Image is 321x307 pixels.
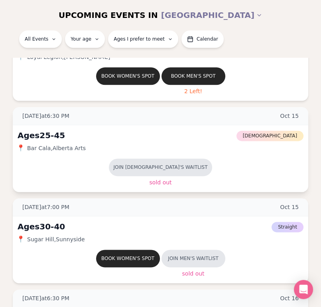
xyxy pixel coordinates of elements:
span: [DATE] at 7:00 PM [22,203,69,211]
button: Your age [65,30,105,48]
button: Book women's spot [96,250,160,267]
span: [DATE] at 6:30 PM [22,294,69,302]
button: Join men's waitlist [161,250,225,267]
button: Join [DEMOGRAPHIC_DATA]'s waitlist [109,158,213,176]
span: Sold Out [149,179,171,186]
div: Open Intercom Messenger [294,280,313,299]
div: Ages 30-40 [18,221,65,232]
button: Book men's spot [161,67,225,85]
span: 📍 [18,236,24,242]
button: Ages I prefer to meet [108,30,178,48]
span: [DEMOGRAPHIC_DATA] [236,131,303,141]
span: Sold Out [182,270,204,277]
button: Book women's spot [96,67,160,85]
span: 📍 [18,145,24,151]
span: Oct 15 [280,112,299,120]
span: UPCOMING EVENTS IN [59,10,158,21]
span: Oct 16 [280,294,299,302]
span: Straight [272,222,303,232]
button: All Events [19,30,62,48]
span: Bar Cala , Alberta Arts [27,144,86,152]
span: [DATE] at 6:30 PM [22,112,69,120]
span: 📍 [18,54,24,60]
span: 2 Left! [184,88,202,94]
div: Ages 25-45 [18,130,65,141]
span: Your age [71,36,91,42]
span: Sugar Hill , Sunnyside [27,235,85,243]
span: Calendar [197,36,218,42]
span: Oct 15 [280,203,299,211]
button: [GEOGRAPHIC_DATA] [161,6,262,24]
span: All Events [25,36,48,42]
span: Ages I prefer to meet [114,36,165,42]
button: Calendar [181,30,224,48]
